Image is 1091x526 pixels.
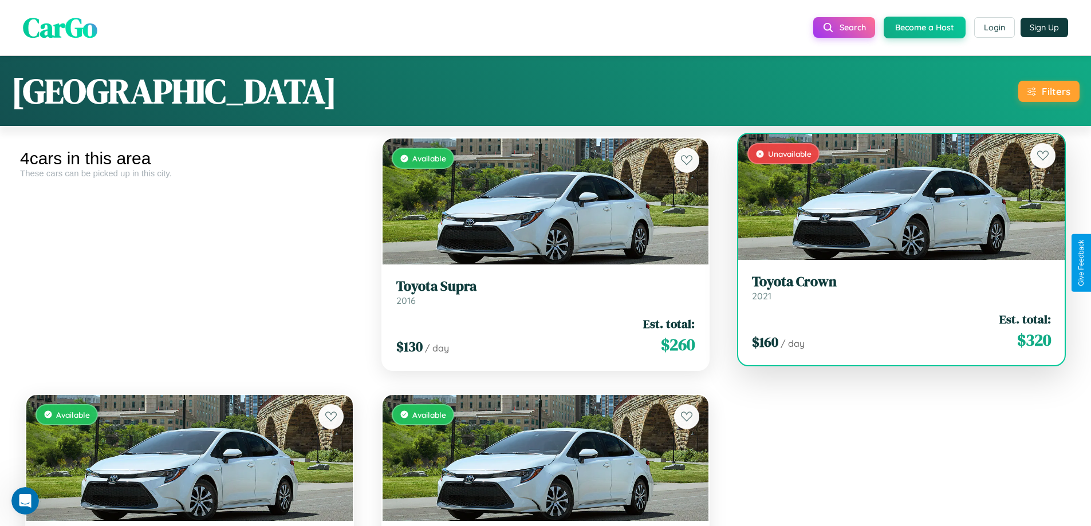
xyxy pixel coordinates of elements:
[56,410,90,420] span: Available
[643,315,695,332] span: Est. total:
[23,9,97,46] span: CarGo
[412,153,446,163] span: Available
[396,295,416,306] span: 2016
[884,17,966,38] button: Become a Host
[11,68,337,114] h1: [GEOGRAPHIC_DATA]
[752,290,771,302] span: 2021
[11,487,39,515] iframe: Intercom live chat
[999,311,1051,327] span: Est. total:
[412,410,446,420] span: Available
[1021,18,1068,37] button: Sign Up
[396,278,695,306] a: Toyota Supra2016
[20,149,359,168] div: 4 cars in this area
[661,333,695,356] span: $ 260
[1077,240,1085,286] div: Give Feedback
[840,22,866,33] span: Search
[396,337,423,356] span: $ 130
[1018,81,1080,102] button: Filters
[396,278,695,295] h3: Toyota Supra
[1042,85,1070,97] div: Filters
[768,149,812,159] span: Unavailable
[425,342,449,354] span: / day
[1017,329,1051,351] span: $ 320
[752,274,1051,302] a: Toyota Crown2021
[781,338,805,349] span: / day
[752,333,778,351] span: $ 160
[20,168,359,178] div: These cars can be picked up in this city.
[752,274,1051,290] h3: Toyota Crown
[974,17,1015,38] button: Login
[813,17,875,38] button: Search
